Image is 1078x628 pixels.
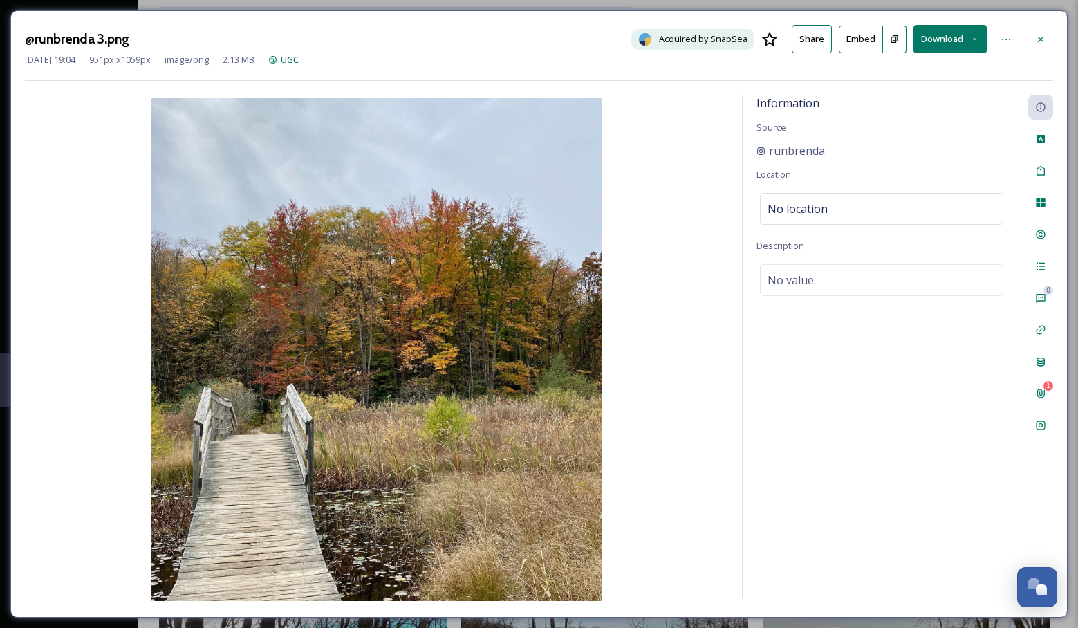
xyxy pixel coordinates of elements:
span: Information [756,95,819,111]
img: %40runbrenda%203.png [25,98,728,601]
button: Open Chat [1017,567,1057,607]
span: Description [756,239,804,252]
button: Share [792,25,832,53]
span: 2.13 MB [223,53,254,66]
span: image/png [165,53,209,66]
div: 0 [1043,286,1053,295]
span: Acquired by SnapSea [659,33,747,46]
img: snapsea-logo.png [638,33,652,46]
a: runbrenda [756,142,825,159]
button: Download [913,25,987,53]
span: No value. [768,272,816,288]
span: Source [756,121,786,133]
button: Embed [839,26,883,53]
div: 1 [1043,381,1053,391]
span: No location [768,201,828,217]
span: runbrenda [769,142,825,159]
h3: @runbrenda 3.png [25,29,129,49]
span: Location [756,168,791,181]
span: [DATE] 19:04 [25,53,75,66]
span: 951 px x 1059 px [89,53,151,66]
span: UGC [281,53,299,66]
